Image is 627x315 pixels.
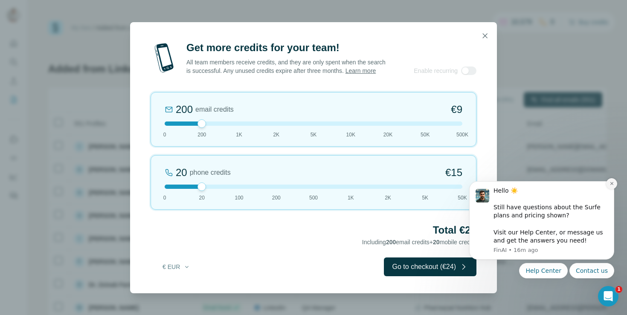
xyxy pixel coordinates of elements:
span: 500K [456,131,468,139]
div: 200 [176,103,193,116]
span: 5K [311,131,317,139]
span: 200 [197,131,206,139]
span: 2K [273,131,279,139]
iframe: Intercom live chat [598,286,618,306]
span: 1 [615,286,622,293]
div: 20 [176,166,187,179]
span: 1K [236,131,242,139]
span: 0 [163,194,166,202]
a: Learn more [345,67,376,74]
span: 200 [386,239,396,246]
span: 1K [348,194,354,202]
button: € EUR [157,259,196,275]
span: 5K [422,194,428,202]
span: 10K [346,131,355,139]
p: All team members receive credits, and they are only spent when the search is successful. Any unus... [186,58,386,75]
span: 50K [421,131,430,139]
span: 20 [199,194,205,202]
span: 100 [235,194,243,202]
span: 500 [309,194,318,202]
span: 0 [163,131,166,139]
span: Enable recurring [414,66,458,75]
img: mobile-phone [151,41,178,75]
span: phone credits [190,168,231,178]
span: email credits [195,104,234,115]
span: 2K [385,194,391,202]
span: 20K [383,131,392,139]
button: Go to checkout (€24) [384,257,476,276]
iframe: Intercom notifications message [456,153,627,292]
span: Including email credits + mobile credits [362,239,476,246]
span: 20 [433,239,440,246]
h2: Total €24 [151,223,476,237]
span: €15 [445,166,462,179]
span: 200 [272,194,281,202]
span: €9 [451,103,462,116]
